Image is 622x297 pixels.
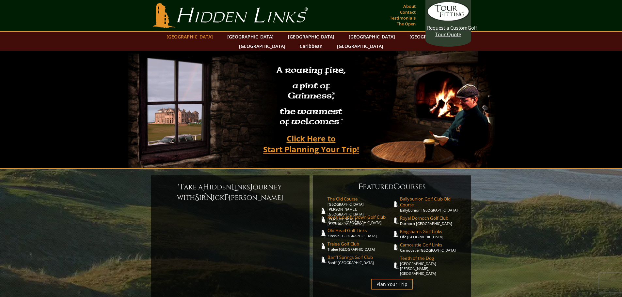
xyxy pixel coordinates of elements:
[427,24,468,31] span: Request a Custom
[398,7,417,17] a: Contact
[345,32,398,41] a: [GEOGRAPHIC_DATA]
[400,229,465,239] a: Kingsbarns Golf LinksFife [GEOGRAPHIC_DATA]
[400,215,465,221] span: Royal Dornoch Golf Club
[400,229,465,234] span: Kingsbarns Golf Links
[231,182,235,192] span: L
[327,228,392,238] a: Old Head Golf LinksKinsale [GEOGRAPHIC_DATA]
[402,2,417,11] a: About
[206,192,213,203] span: N
[257,131,366,157] a: Click Here toStart Planning Your Trip!
[400,196,465,213] a: Ballybunion Golf Club Old CourseBallybunion [GEOGRAPHIC_DATA]
[395,19,417,28] a: The Open
[296,41,326,51] a: Caribbean
[327,196,392,202] span: The Old Course
[250,182,253,192] span: J
[400,215,465,226] a: Royal Dornoch Golf ClubDornoch [GEOGRAPHIC_DATA]
[158,182,303,203] h6: ake a idden inks ourney with ir ick [PERSON_NAME]
[400,242,465,248] span: Carnoustie Golf Links
[327,254,392,265] a: Banff Springs Golf ClubBanff [GEOGRAPHIC_DATA]
[358,182,363,192] span: F
[163,32,216,41] a: [GEOGRAPHIC_DATA]
[327,254,392,260] span: Banff Springs Golf Club
[327,241,392,252] a: Tralee Golf ClubTralee [GEOGRAPHIC_DATA]
[179,182,184,192] span: T
[393,182,400,192] span: C
[334,41,387,51] a: [GEOGRAPHIC_DATA]
[400,196,465,208] span: Ballybunion Golf Club Old Course
[319,182,465,192] h6: eatured ourses
[388,13,417,22] a: Testimonials
[327,228,392,233] span: Old Head Golf Links
[427,2,470,37] a: Request a CustomGolf Tour Quote
[400,255,465,276] a: Teeth of the Dog[GEOGRAPHIC_DATA][PERSON_NAME], [GEOGRAPHIC_DATA]
[400,242,465,253] a: Carnoustie Golf LinksCarnoustie [GEOGRAPHIC_DATA]
[203,182,209,192] span: H
[327,214,392,225] a: Royal County Down Golf ClubNewcastle [GEOGRAPHIC_DATA]
[236,41,289,51] a: [GEOGRAPHIC_DATA]
[195,192,199,203] span: S
[285,32,338,41] a: [GEOGRAPHIC_DATA]
[327,196,392,226] a: The Old Course[GEOGRAPHIC_DATA][PERSON_NAME], [GEOGRAPHIC_DATA][PERSON_NAME] [GEOGRAPHIC_DATA]
[327,241,392,247] span: Tralee Golf Club
[406,32,459,41] a: [GEOGRAPHIC_DATA]
[400,255,465,261] span: Teeth of the Dog
[224,32,277,41] a: [GEOGRAPHIC_DATA]
[272,62,350,131] h2: A roaring fire, a pint of Guinness , the warmest of welcomes™.
[327,214,392,220] span: Royal County Down Golf Club
[371,279,413,290] a: Plan Your Trip
[224,192,229,203] span: F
